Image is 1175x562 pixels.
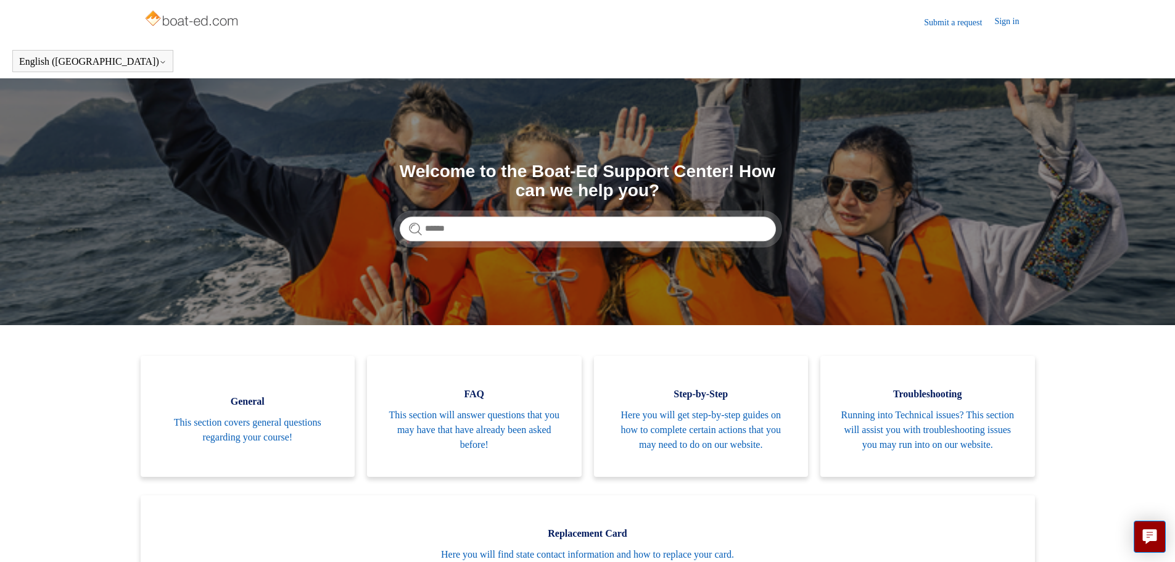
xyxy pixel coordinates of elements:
[385,408,563,452] span: This section will answer questions that you may have that have already been asked before!
[820,356,1035,477] a: Troubleshooting Running into Technical issues? This section will assist you with troubleshooting ...
[994,15,1031,30] a: Sign in
[400,217,776,241] input: Search
[400,162,776,200] h1: Welcome to the Boat-Ed Support Center! How can we help you?
[385,387,563,402] span: FAQ
[159,547,1016,562] span: Here you will find state contact information and how to replace your card.
[19,56,167,67] button: English ([GEOGRAPHIC_DATA])
[612,408,790,452] span: Here you will get step-by-step guides on how to complete certain actions that you may need to do ...
[1134,521,1166,553] button: Live chat
[144,7,242,32] img: Boat-Ed Help Center home page
[159,415,337,445] span: This section covers general questions regarding your course!
[839,387,1016,402] span: Troubleshooting
[594,356,809,477] a: Step-by-Step Here you will get step-by-step guides on how to complete certain actions that you ma...
[839,408,1016,452] span: Running into Technical issues? This section will assist you with troubleshooting issues you may r...
[159,394,337,409] span: General
[159,526,1016,541] span: Replacement Card
[612,387,790,402] span: Step-by-Step
[141,356,355,477] a: General This section covers general questions regarding your course!
[924,16,994,29] a: Submit a request
[367,356,582,477] a: FAQ This section will answer questions that you may have that have already been asked before!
